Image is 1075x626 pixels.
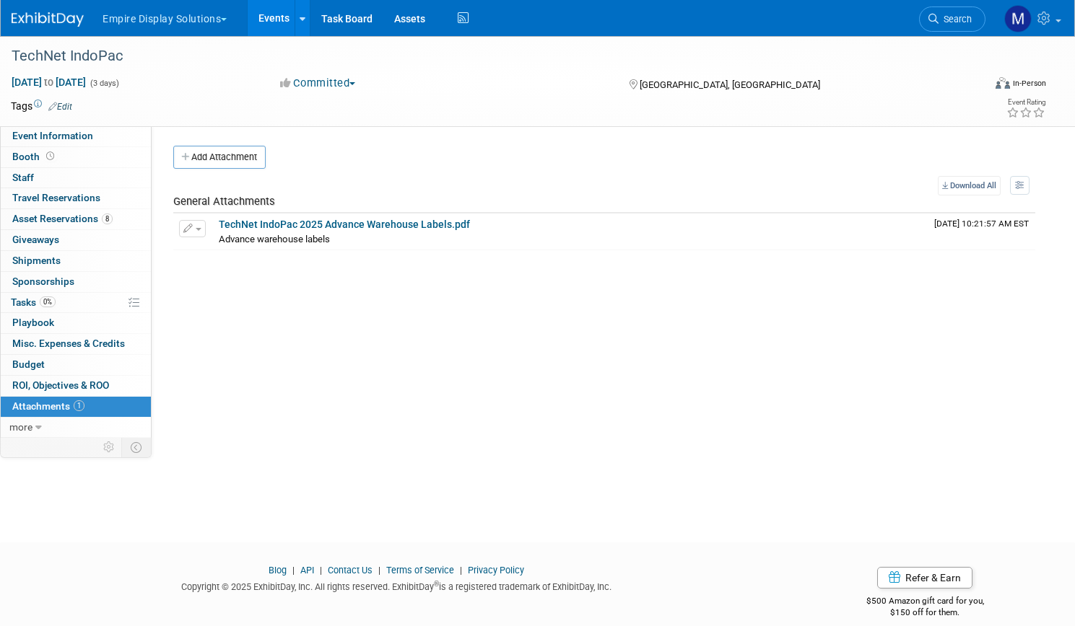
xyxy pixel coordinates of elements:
a: Tasks0% [1,293,151,313]
a: Blog [269,565,287,576]
a: Download All [938,176,1001,195]
td: Personalize Event Tab Strip [97,438,122,457]
a: Event Information [1,126,151,146]
span: Shipments [12,255,61,266]
span: | [289,565,298,576]
a: Terms of Service [386,565,454,576]
a: Misc. Expenses & Credits [1,334,151,354]
span: Giveaways [12,234,59,245]
span: Budget [12,358,45,370]
span: Tasks [11,296,56,308]
a: Refer & Earn [877,567,972,588]
td: Tags [11,99,72,113]
div: $150 off for them. [804,607,1046,619]
span: Staff [12,172,34,183]
div: In-Person [1012,78,1046,89]
a: ROI, Objectives & ROO [1,376,151,396]
span: 1 [74,400,84,411]
span: Booth [12,151,57,162]
a: Travel Reservations [1,188,151,208]
button: Committed [275,76,361,91]
span: more [9,421,32,433]
a: Giveaways [1,230,151,250]
a: API [300,565,314,576]
span: | [375,565,384,576]
td: Upload Timestamp [928,213,1035,250]
span: Upload Timestamp [934,219,1029,229]
sup: ® [434,580,439,588]
span: (3 days) [89,79,119,88]
span: 0% [40,296,56,307]
span: 8 [102,213,113,224]
a: Edit [48,102,72,112]
a: Budget [1,355,151,375]
div: $500 Amazon gift card for you, [804,586,1046,619]
a: Shipments [1,251,151,271]
img: ExhibitDay [12,12,84,27]
a: Sponsorships [1,272,151,292]
img: Matt h [1004,5,1032,32]
div: Event Rating [1006,99,1045,106]
span: Attachments [12,400,84,412]
a: Search [919,6,985,32]
div: Copyright © 2025 ExhibitDay, Inc. All rights reserved. ExhibitDay is a registered trademark of Ex... [11,577,782,594]
span: Travel Reservations [12,192,100,203]
button: Add Attachment [173,146,266,169]
span: Misc. Expenses & Credits [12,338,125,349]
a: more [1,418,151,438]
span: | [316,565,326,576]
span: [GEOGRAPHIC_DATA], [GEOGRAPHIC_DATA] [640,79,820,90]
span: Event Information [12,130,93,141]
div: Event Format [892,75,1046,97]
span: Sponsorships [12,275,74,287]
a: TechNet IndoPac 2025 Advance Warehouse Labels.pdf [219,219,470,230]
a: Booth [1,147,151,167]
span: General Attachments [173,195,275,208]
span: | [456,565,466,576]
span: Advance warehouse labels [219,234,330,244]
span: Asset Reservations [12,213,113,224]
span: to [42,76,56,88]
a: Contact Us [328,565,373,576]
span: ROI, Objectives & ROO [12,379,109,391]
a: Attachments1 [1,397,151,417]
a: Staff [1,168,151,188]
div: TechNet IndoPac [6,43,958,69]
a: Playbook [1,313,151,333]
a: Asset Reservations8 [1,209,151,229]
td: Toggle Event Tabs [122,438,152,457]
span: Booth not reserved yet [43,151,57,162]
span: Search [939,14,972,25]
a: Privacy Policy [468,565,524,576]
img: Format-Inperson.png [996,77,1010,89]
span: [DATE] [DATE] [11,76,87,89]
span: Playbook [12,317,54,328]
